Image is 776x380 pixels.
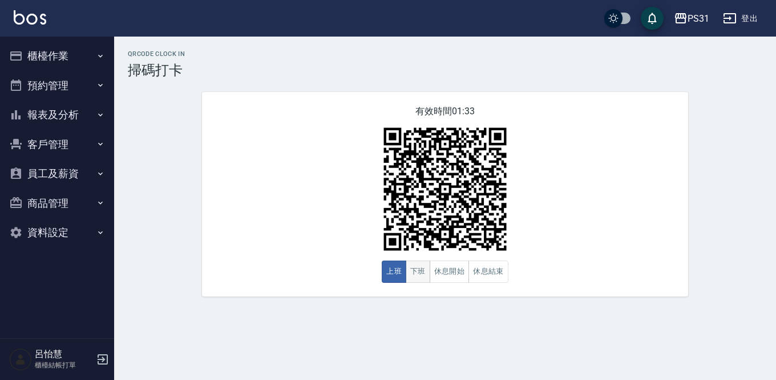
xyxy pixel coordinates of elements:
button: 櫃檯作業 [5,41,110,71]
button: PS31 [669,7,714,30]
button: 休息開始 [430,261,470,283]
button: 休息結束 [468,261,508,283]
img: Logo [14,10,46,25]
div: PS31 [688,11,709,26]
button: 報表及分析 [5,100,110,130]
button: 商品管理 [5,189,110,218]
h3: 掃碼打卡 [128,62,762,78]
h5: 呂怡慧 [35,349,93,360]
button: save [641,7,664,30]
button: 客戶管理 [5,130,110,159]
button: 員工及薪資 [5,159,110,189]
button: 登出 [718,8,762,29]
button: 上班 [382,261,406,283]
img: Person [9,348,32,371]
button: 預約管理 [5,71,110,101]
p: 櫃檯結帳打單 [35,360,93,370]
h2: QRcode Clock In [128,50,762,58]
button: 下班 [406,261,430,283]
div: 有效時間 01:33 [202,92,688,297]
button: 資料設定 [5,218,110,247]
